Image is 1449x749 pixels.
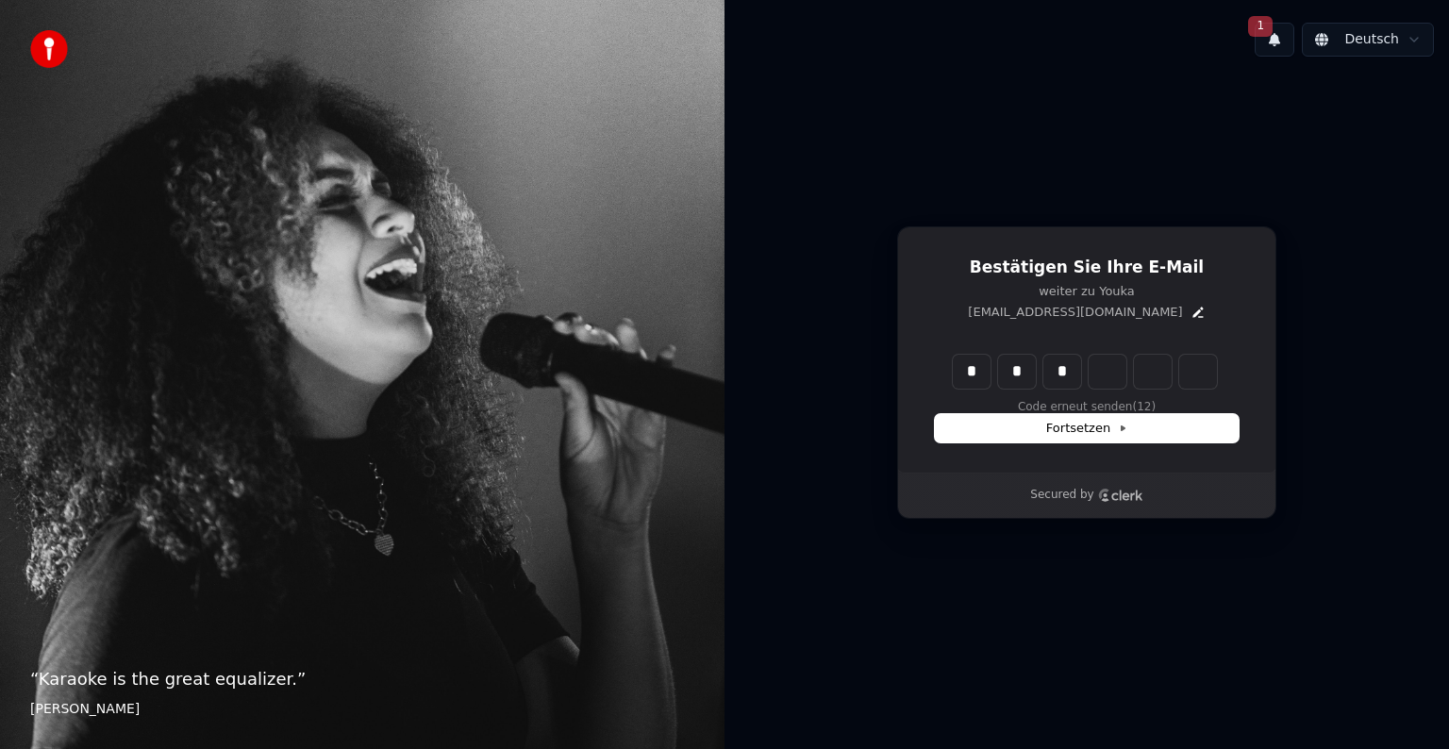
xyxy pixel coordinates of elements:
[935,257,1239,279] h1: Bestätigen Sie Ihre E-Mail
[935,283,1239,300] p: weiter zu Youka
[1179,355,1217,389] input: Digit 6
[1089,355,1126,389] input: Digit 4
[1030,488,1093,503] p: Secured by
[30,700,694,719] footer: [PERSON_NAME]
[30,666,694,692] p: “ Karaoke is the great equalizer. ”
[968,304,1182,321] p: [EMAIL_ADDRESS][DOMAIN_NAME]
[1255,23,1294,57] button: 1
[1191,305,1206,320] button: Edit
[1134,355,1172,389] input: Digit 5
[953,355,991,389] input: Enter verification code. Digit 1
[1043,355,1081,389] input: Digit 3
[1046,420,1127,437] span: Fortsetzen
[998,355,1036,389] input: Digit 2
[935,414,1239,442] button: Fortsetzen
[30,30,68,68] img: youka
[1248,16,1273,37] span: 1
[1098,489,1143,502] a: Clerk logo
[949,351,1221,392] div: Verification code input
